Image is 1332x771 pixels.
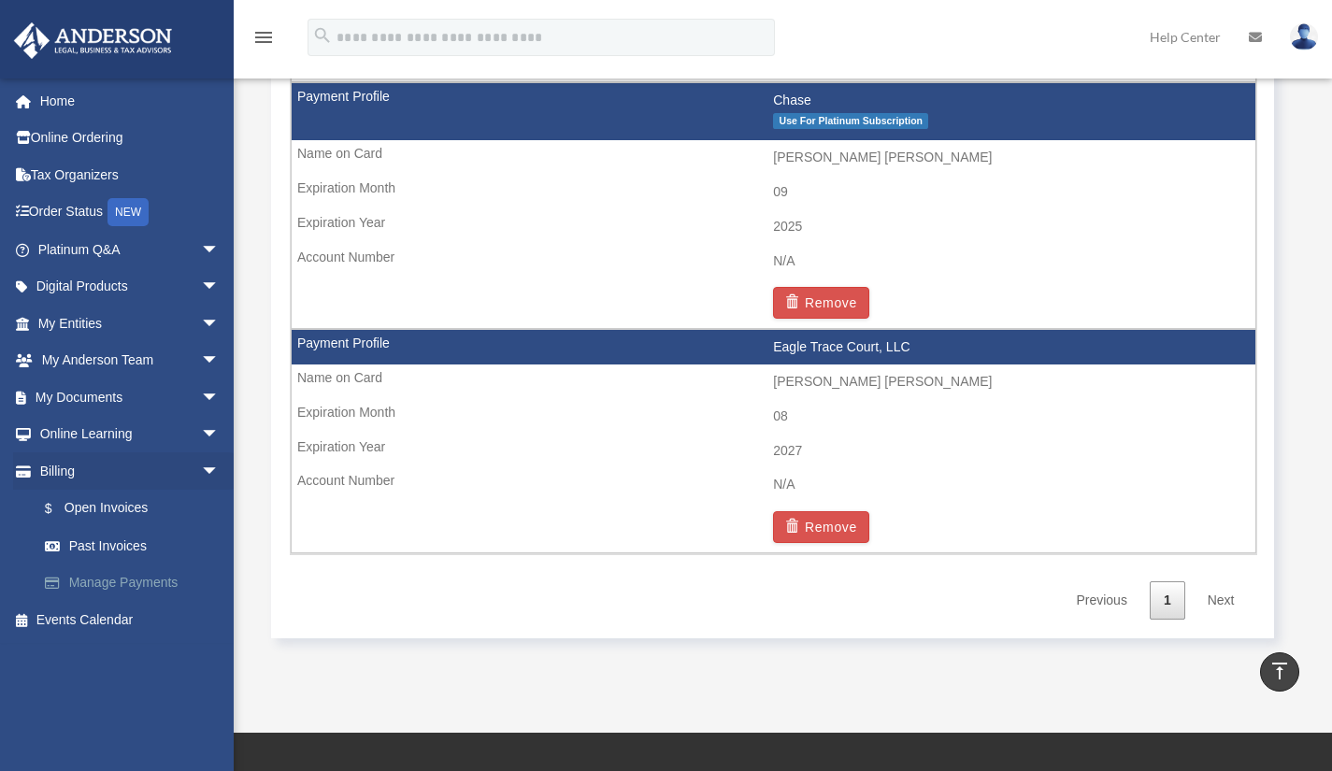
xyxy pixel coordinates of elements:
[8,22,178,59] img: Anderson Advisors Platinum Portal
[292,175,1255,210] td: 09
[26,527,248,564] a: Past Invoices
[13,268,248,306] a: Digital Productsarrow_drop_down
[1150,581,1185,620] a: 1
[201,268,238,307] span: arrow_drop_down
[292,467,1255,503] td: N/A
[55,497,64,521] span: $
[312,25,333,46] i: search
[292,330,1255,365] td: Eagle Trace Court, LLC
[201,305,238,343] span: arrow_drop_down
[1290,23,1318,50] img: User Pic
[13,342,248,379] a: My Anderson Teamarrow_drop_down
[13,82,248,120] a: Home
[26,490,248,528] a: $Open Invoices
[107,198,149,226] div: NEW
[1260,652,1299,692] a: vertical_align_top
[292,83,1255,141] td: Chase
[13,120,248,157] a: Online Ordering
[292,140,1255,176] td: [PERSON_NAME] [PERSON_NAME]
[252,26,275,49] i: menu
[773,511,869,543] button: Remove
[773,113,928,129] span: Use For Platinum Subscription
[1194,581,1249,620] a: Next
[13,378,248,416] a: My Documentsarrow_drop_down
[201,231,238,269] span: arrow_drop_down
[1062,581,1140,620] a: Previous
[292,244,1255,279] td: N/A
[26,564,248,602] a: Manage Payments
[13,601,248,638] a: Events Calendar
[292,209,1255,245] td: 2025
[252,33,275,49] a: menu
[201,342,238,380] span: arrow_drop_down
[13,156,248,193] a: Tax Organizers
[13,452,248,490] a: Billingarrow_drop_down
[13,305,248,342] a: My Entitiesarrow_drop_down
[292,434,1255,469] td: 2027
[13,231,248,268] a: Platinum Q&Aarrow_drop_down
[292,399,1255,435] td: 08
[773,287,869,319] button: Remove
[1268,660,1291,682] i: vertical_align_top
[201,416,238,454] span: arrow_drop_down
[201,452,238,491] span: arrow_drop_down
[201,378,238,417] span: arrow_drop_down
[13,416,248,453] a: Online Learningarrow_drop_down
[13,193,248,232] a: Order StatusNEW
[292,364,1255,400] td: [PERSON_NAME] [PERSON_NAME]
